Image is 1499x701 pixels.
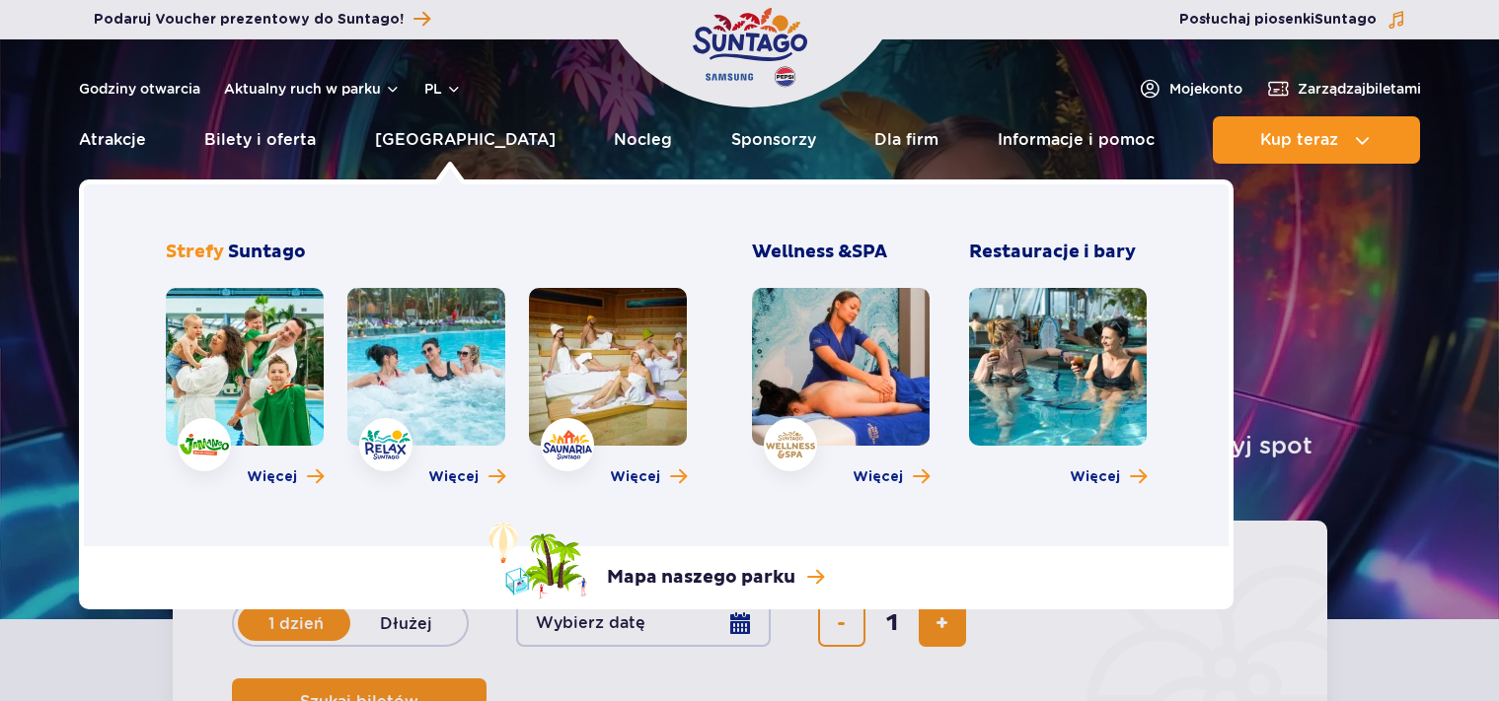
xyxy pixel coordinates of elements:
a: Więcej o strefie Saunaria [610,467,687,487]
span: Więcej [853,467,903,487]
a: Sponsorzy [731,116,816,164]
span: Więcej [428,467,479,487]
button: Kup teraz [1213,116,1420,164]
a: Informacje i pomoc [998,116,1155,164]
a: Nocleg [614,116,672,164]
a: Bilety i oferta [204,116,316,164]
a: Więcej o strefie Jamango [247,467,324,487]
button: Aktualny ruch w parku [224,81,401,97]
a: Dla firm [874,116,938,164]
h3: Restauracje i bary [969,241,1147,264]
span: Suntago [228,241,306,263]
span: Więcej [247,467,297,487]
a: Zarządzajbiletami [1266,77,1421,101]
a: Mojekonto [1138,77,1242,101]
a: Mapa naszego parku [488,523,824,599]
a: Więcej o Wellness & SPA [853,467,930,487]
a: Więcej o Restauracje i bary [1070,467,1147,487]
a: Atrakcje [79,116,146,164]
span: Więcej [1070,467,1120,487]
span: Strefy [166,241,224,263]
span: Zarządzaj biletami [1298,79,1421,99]
a: [GEOGRAPHIC_DATA] [375,116,556,164]
p: Mapa naszego parku [607,566,795,590]
a: Godziny otwarcia [79,79,200,99]
span: Kup teraz [1260,131,1338,149]
span: Wellness & [752,241,887,263]
span: Więcej [610,467,660,487]
span: SPA [852,241,887,263]
a: Więcej o strefie Relax [428,467,505,487]
span: Moje konto [1169,79,1242,99]
button: pl [424,79,462,99]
